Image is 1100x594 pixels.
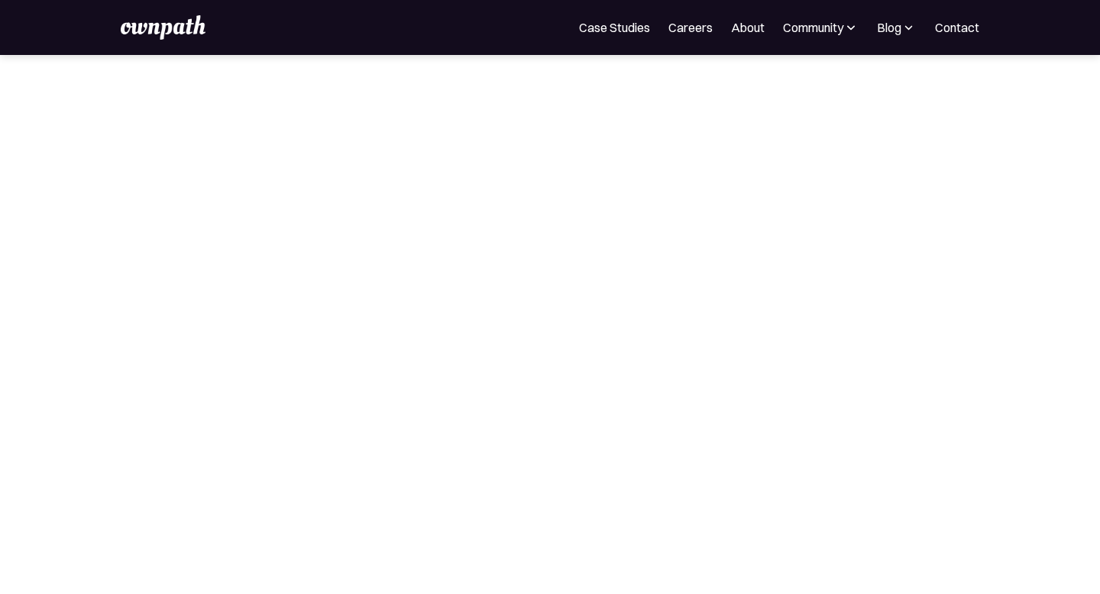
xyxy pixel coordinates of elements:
[668,18,713,37] a: Careers
[877,18,917,37] div: Blog
[783,18,843,37] div: Community
[731,18,765,37] a: About
[877,18,901,37] div: Blog
[579,18,650,37] a: Case Studies
[783,18,859,37] div: Community
[935,18,979,37] a: Contact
